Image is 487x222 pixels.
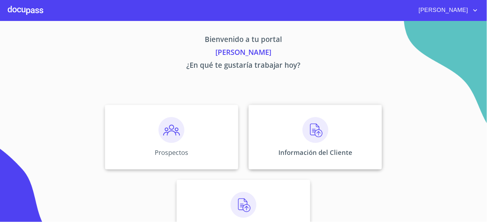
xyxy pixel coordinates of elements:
img: prospectos.png [159,117,184,143]
img: carga.png [231,192,256,218]
p: ¿En qué te gustaría trabajar hoy? [45,60,442,73]
p: Información del Cliente [278,148,352,157]
p: Bienvenido a tu portal [45,34,442,47]
button: account of current user [414,5,479,15]
span: [PERSON_NAME] [414,5,471,15]
p: Prospectos [155,148,188,157]
img: carga.png [303,117,328,143]
p: [PERSON_NAME] [45,47,442,60]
